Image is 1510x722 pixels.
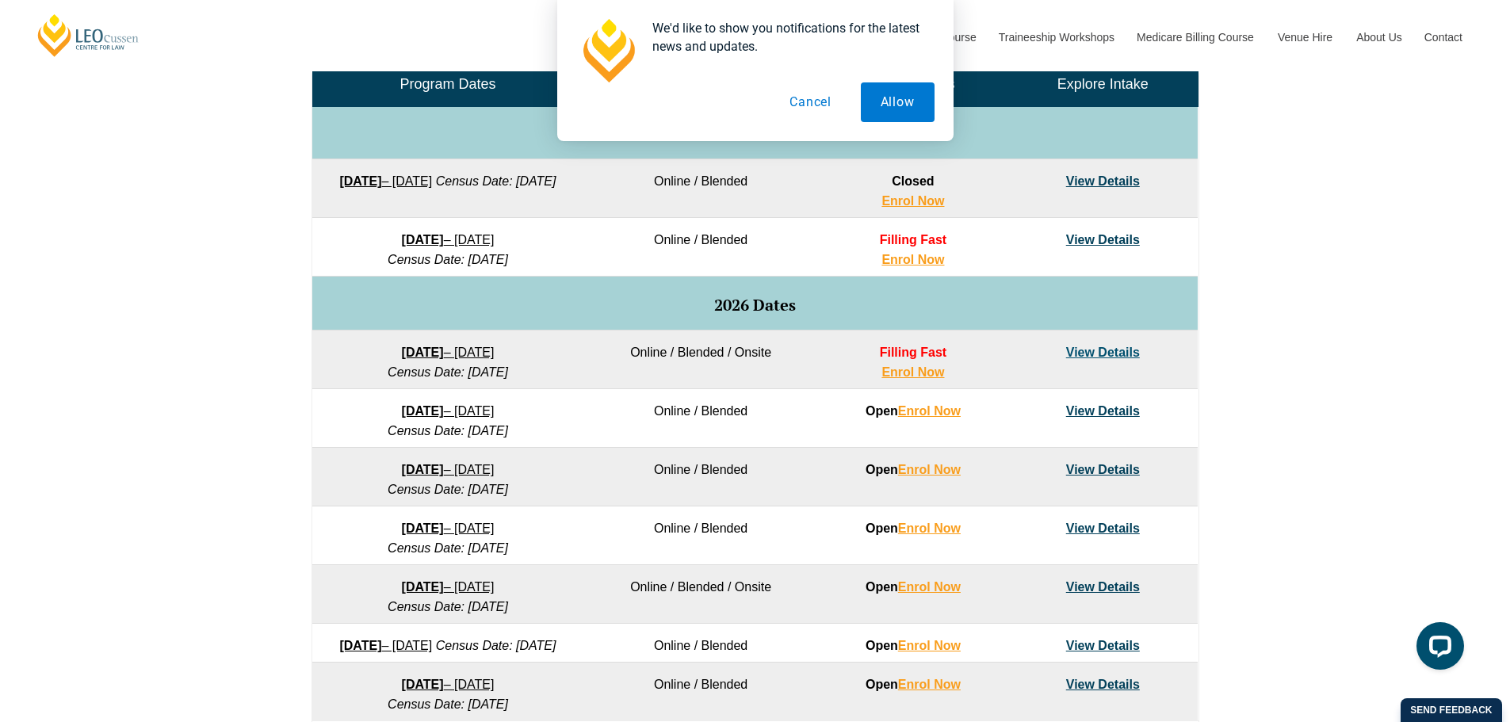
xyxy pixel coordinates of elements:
strong: [DATE] [402,678,444,691]
span: Filling Fast [880,233,946,246]
em: Census Date: [DATE] [436,639,556,652]
td: Online / Blended [583,218,818,277]
strong: Open [866,639,961,652]
a: Enrol Now [881,194,944,208]
em: Census Date: [DATE] [388,483,508,496]
a: [DATE]– [DATE] [402,346,495,359]
strong: [DATE] [402,346,444,359]
em: Census Date: [DATE] [388,541,508,555]
strong: Open [866,580,961,594]
a: Enrol Now [898,521,961,535]
a: Enrol Now [898,580,961,594]
strong: Open [866,404,961,418]
button: Allow [861,82,935,122]
td: Online / Blended [583,448,818,506]
span: 2026 Dates [714,294,796,315]
strong: Open [866,463,961,476]
strong: [DATE] [402,580,444,594]
td: Online / Blended [583,389,818,448]
em: Census Date: [DATE] [388,365,508,379]
td: Online / Blended / Onsite [583,330,818,389]
strong: [DATE] [402,233,444,246]
td: Online / Blended / Onsite [583,565,818,624]
strong: [DATE] [339,639,381,652]
td: Online / Blended [583,663,818,721]
a: [DATE]– [DATE] [402,580,495,594]
td: Online / Blended [583,624,818,663]
em: Census Date: [DATE] [388,600,508,613]
a: View Details [1066,463,1140,476]
a: View Details [1066,580,1140,594]
a: [DATE]– [DATE] [402,678,495,691]
span: Closed [892,174,934,188]
a: Enrol Now [881,365,944,379]
a: View Details [1066,174,1140,188]
a: [DATE]– [DATE] [339,174,432,188]
a: [DATE]– [DATE] [402,463,495,476]
a: View Details [1066,233,1140,246]
div: We'd like to show you notifications for the latest news and updates. [640,19,935,55]
a: Enrol Now [898,678,961,691]
iframe: LiveChat chat widget [1404,616,1470,682]
strong: Open [866,678,961,691]
strong: [DATE] [402,404,444,418]
a: Enrol Now [898,404,961,418]
strong: [DATE] [339,174,381,188]
em: Census Date: [DATE] [388,697,508,711]
a: [DATE]– [DATE] [402,233,495,246]
em: Census Date: [DATE] [388,424,508,437]
a: [DATE]– [DATE] [339,639,432,652]
em: Census Date: [DATE] [388,253,508,266]
a: View Details [1066,521,1140,535]
em: Census Date: [DATE] [436,174,556,188]
a: [DATE]– [DATE] [402,404,495,418]
td: Online / Blended [583,506,818,565]
td: Online / Blended [583,159,818,218]
a: Enrol Now [881,253,944,266]
a: [DATE]– [DATE] [402,521,495,535]
img: notification icon [576,19,640,82]
button: Cancel [770,82,851,122]
a: View Details [1066,678,1140,691]
strong: Open [866,521,961,535]
a: View Details [1066,639,1140,652]
a: Enrol Now [898,639,961,652]
a: View Details [1066,404,1140,418]
a: Enrol Now [898,463,961,476]
strong: [DATE] [402,521,444,535]
strong: [DATE] [402,463,444,476]
span: Filling Fast [880,346,946,359]
a: View Details [1066,346,1140,359]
